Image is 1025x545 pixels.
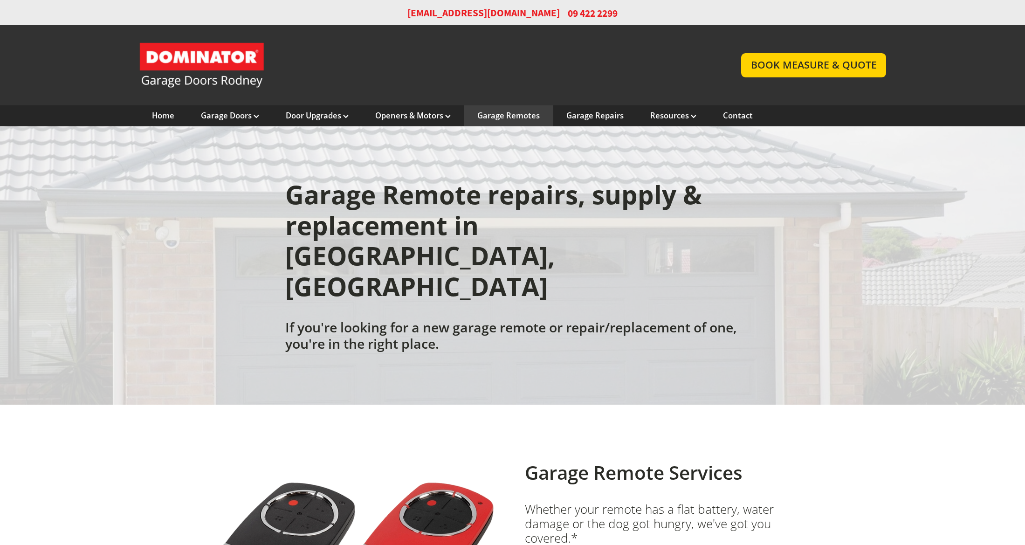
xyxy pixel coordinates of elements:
[201,110,259,121] a: Garage Doors
[568,7,618,20] span: 09 422 2299
[407,7,560,20] a: [EMAIL_ADDRESS][DOMAIN_NAME]
[285,179,740,302] h1: Garage Remote repairs, supply & replacement in [GEOGRAPHIC_DATA], [GEOGRAPHIC_DATA]
[286,110,349,121] a: Door Upgrades
[566,110,624,121] a: Garage Repairs
[741,53,886,77] a: BOOK MEASURE & QUOTE
[375,110,451,121] a: Openers & Motors
[723,110,753,121] a: Contact
[285,319,740,351] h2: If you're looking for a new garage remote or repair/replacement of one, you're in the right place.
[152,110,174,121] a: Home
[477,110,540,121] a: Garage Remotes
[139,42,723,89] a: Garage Door and Secure Access Solutions homepage
[650,110,696,121] a: Resources
[525,462,815,484] h2: Garage Remote Services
